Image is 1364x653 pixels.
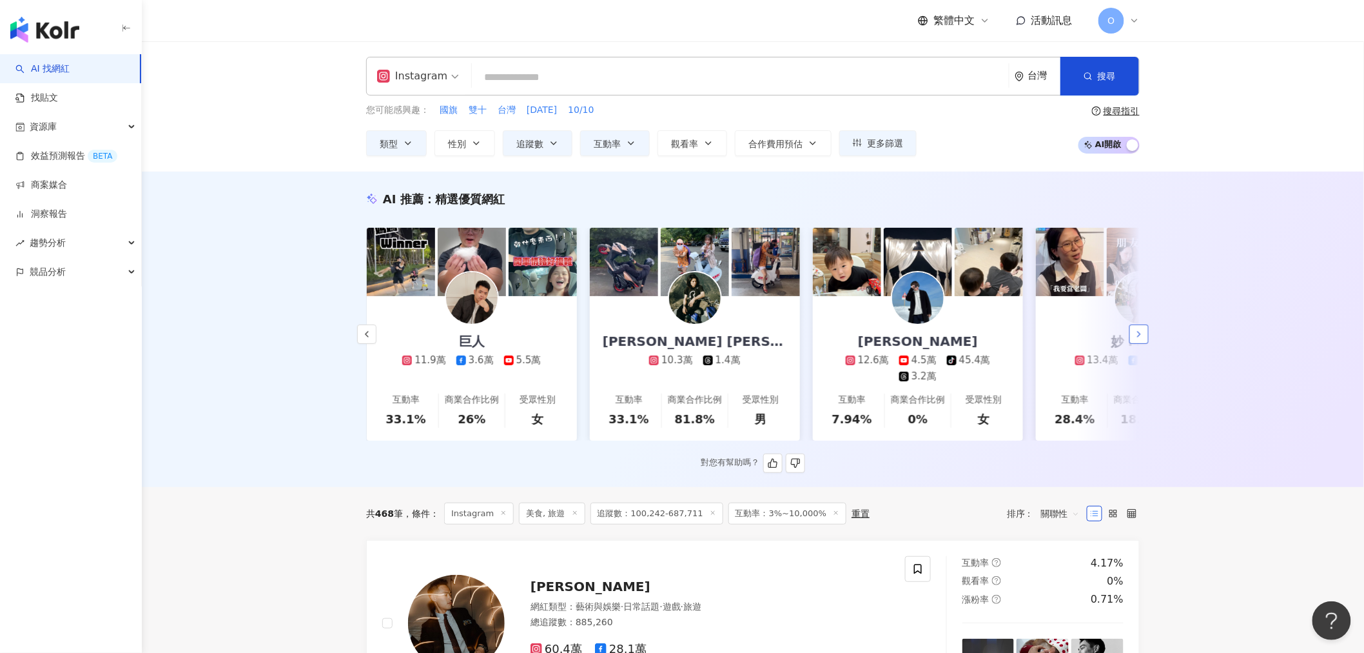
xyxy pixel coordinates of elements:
button: 互動率 [580,130,650,156]
div: 3.2萬 [911,370,937,383]
div: 18.2% [1121,411,1161,427]
img: post-image [367,228,435,296]
img: logo [10,17,79,43]
span: 合作費用預估 [748,139,803,149]
div: 妙 Meow [1098,332,1184,350]
button: 合作費用預估 [735,130,832,156]
div: 受眾性別 [520,394,556,407]
span: 遊戲 [663,601,681,612]
button: 觀看率 [658,130,727,156]
div: 11.9萬 [414,354,445,367]
div: 4.5萬 [911,354,937,367]
div: 5.5萬 [516,354,541,367]
span: 繁體中文 [933,14,975,28]
div: 商業合作比例 [891,394,945,407]
button: 國旗 [439,103,458,117]
div: 受眾性別 [743,394,779,407]
a: 妙 Meow13.4萬2421.8萬互動率28.4%商業合作比例18.2%受眾性別女 [1036,296,1246,441]
span: 日常話題 [623,601,659,612]
div: 受眾性別 [966,394,1002,407]
div: 商業合作比例 [1114,394,1168,407]
img: post-image [1036,228,1104,296]
div: 0.71% [1091,592,1124,607]
div: 商業合作比例 [668,394,722,407]
span: O [1107,14,1115,28]
div: 巨人 [446,332,498,350]
span: 互動率：3%~10,000% [728,503,846,525]
span: 追蹤數：100,242-687,711 [590,503,723,525]
button: 台灣 [497,103,516,117]
span: 互動率 [594,139,621,149]
span: environment [1015,72,1024,81]
div: 總追蹤數 ： 885,260 [531,616,890,629]
button: 類型 [366,130,427,156]
span: question-circle [1092,106,1101,116]
div: 商業合作比例 [445,394,499,407]
span: question-circle [992,595,1001,604]
div: 4.17% [1091,556,1124,570]
img: post-image [590,228,658,296]
button: [DATE] [526,103,558,117]
span: Instagram [444,503,514,525]
div: 對您有幫助嗎？ [701,454,805,473]
span: 活動訊息 [1031,14,1073,26]
button: 更多篩選 [839,130,917,156]
span: question-circle [992,558,1001,567]
div: AI 推薦 ： [383,191,505,207]
a: [PERSON_NAME]12.6萬4.5萬45.4萬3.2萬互動率7.94%商業合作比例0%受眾性別女 [813,296,1023,441]
span: 漲粉率 [962,594,989,605]
div: 男 [755,411,766,427]
div: 3.6萬 [469,354,494,367]
div: 81.8% [675,411,715,427]
button: 追蹤數 [503,130,572,156]
div: 共 筆 [366,508,403,519]
span: 類型 [380,139,398,149]
div: [PERSON_NAME] [PERSON_NAME] [590,332,800,350]
span: 觀看率 [671,139,698,149]
span: question-circle [992,576,1001,585]
span: 藝術與娛樂 [576,601,621,612]
span: 觀看率 [962,576,989,586]
span: 條件 ： [403,508,439,519]
div: 女 [532,411,543,427]
span: 台灣 [498,104,516,117]
div: 互動率 [839,394,866,407]
span: 旅遊 [683,601,701,612]
img: KOL Avatar [892,272,944,324]
span: 資源庫 [30,112,57,141]
button: 10/10 [567,103,594,117]
a: [PERSON_NAME] [PERSON_NAME]10.3萬1.4萬互動率33.1%商業合作比例81.8%受眾性別男 [590,296,800,441]
a: 效益預測報告BETA [15,150,117,163]
span: 您可能感興趣： [366,104,429,117]
img: post-image [1107,228,1175,296]
span: 競品分析 [30,257,66,286]
span: · [681,601,683,612]
a: 洞察報告 [15,208,67,221]
div: 0% [908,411,928,427]
a: 商案媒合 [15,179,67,192]
div: 排序： [1007,503,1087,524]
div: 台灣 [1028,70,1060,81]
div: 互動率 [393,394,420,407]
span: 10/10 [568,104,594,117]
div: 28.4% [1055,411,1095,427]
span: 追蹤數 [516,139,543,149]
img: post-image [509,228,577,296]
a: 找貼文 [15,92,58,105]
div: [PERSON_NAME] [845,332,991,350]
span: 468 [375,508,394,519]
span: · [659,601,662,612]
span: 關聯性 [1041,503,1080,524]
div: 13.4萬 [1087,354,1118,367]
div: 7.94% [832,411,872,427]
div: 搜尋指引 [1104,106,1140,116]
div: 互動率 [616,394,643,407]
span: 國旗 [440,104,458,117]
img: KOL Avatar [669,272,721,324]
img: KOL Avatar [446,272,498,324]
button: 性別 [434,130,495,156]
div: Instagram [377,66,447,86]
a: 巨人11.9萬3.6萬5.5萬互動率33.1%商業合作比例26%受眾性別女 [367,296,577,441]
img: post-image [813,228,881,296]
div: 0% [1107,574,1124,588]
